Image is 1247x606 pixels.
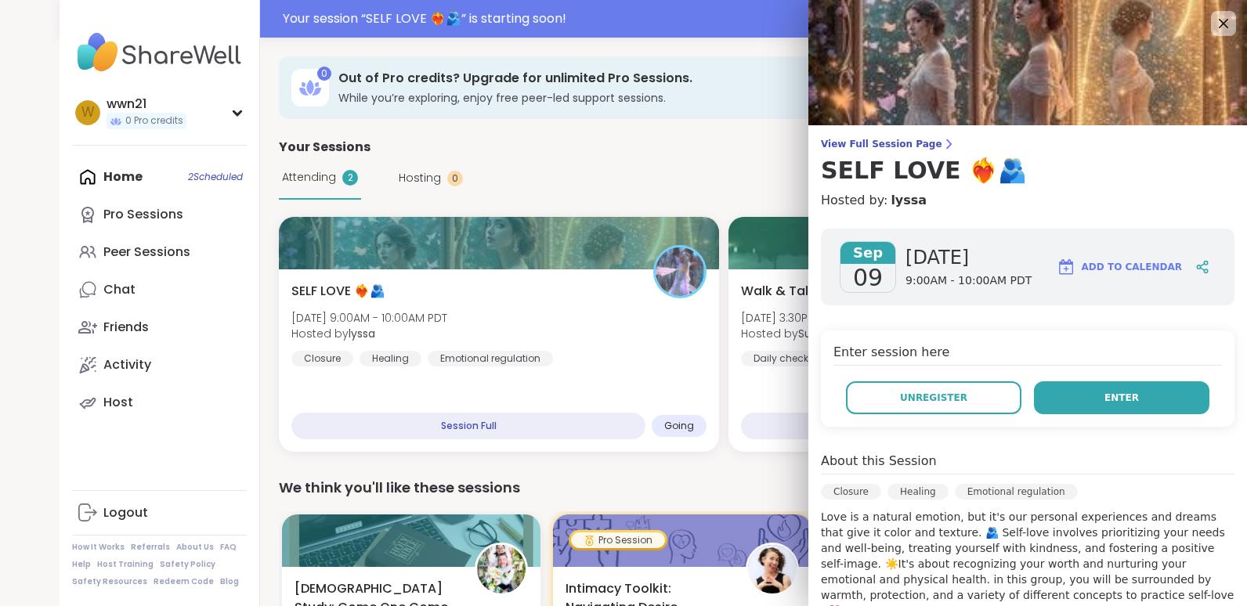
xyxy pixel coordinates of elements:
[72,271,247,308] a: Chat
[220,542,237,553] a: FAQ
[741,351,835,366] div: Daily check-in
[900,391,967,405] span: Unregister
[741,326,891,341] span: Hosted by
[821,484,881,500] div: Closure
[821,157,1234,185] h3: SELF LOVE ❤️‍🔥🫂
[477,545,526,593] img: Jessiegirl0719
[72,384,247,421] a: Host
[360,351,421,366] div: Healing
[840,242,895,264] span: Sep
[664,420,694,432] span: Going
[955,484,1078,500] div: Emotional regulation
[741,310,891,326] span: [DATE] 3:30PM - 4:00PM PDT
[821,138,1234,150] span: View Full Session Page
[833,343,1222,366] h4: Enter session here
[220,576,239,587] a: Blog
[853,264,883,292] span: 09
[72,25,247,80] img: ShareWell Nav Logo
[283,9,1178,28] div: Your session “ SELF LOVE ❤️‍🔥🫂 ” is starting soon!
[154,576,214,587] a: Redeem Code
[282,169,336,186] span: Attending
[72,346,247,384] a: Activity
[291,351,353,366] div: Closure
[103,394,133,411] div: Host
[291,326,447,341] span: Hosted by
[821,452,937,471] h4: About this Session
[291,310,447,326] span: [DATE] 9:00AM - 10:00AM PDT
[905,245,1032,270] span: [DATE]
[1082,260,1182,274] span: Add to Calendar
[571,532,665,548] div: Pro Session
[1104,391,1139,405] span: Enter
[72,542,125,553] a: How It Works
[291,413,645,439] div: Session Full
[279,138,370,157] span: Your Sessions
[103,319,149,336] div: Friends
[279,477,1169,499] div: We think you'll like these sessions
[131,542,170,553] a: Referrals
[107,96,186,113] div: wwn21
[103,356,151,373] div: Activity
[176,542,214,553] a: About Us
[1034,381,1209,414] button: Enter
[72,494,247,532] a: Logout
[821,191,1234,210] h4: Hosted by:
[447,171,463,186] div: 0
[1057,258,1075,276] img: ShareWell Logomark
[72,559,91,570] a: Help
[887,484,949,500] div: Healing
[72,576,147,587] a: Safety Resources
[656,247,704,296] img: lyssa
[72,233,247,271] a: Peer Sessions
[103,243,190,261] div: Peer Sessions
[399,170,441,186] span: Hosting
[103,281,136,298] div: Chat
[349,326,375,341] b: lyssa
[103,504,148,521] div: Logout
[891,191,927,210] a: lyssa
[846,381,1021,414] button: Unregister
[342,170,358,186] div: 2
[741,282,917,301] span: Walk & Talk evening pop up
[338,90,1041,106] h3: While you’re exploring, enjoy free peer-led support sessions.
[125,114,183,128] span: 0 Pro credits
[160,559,215,570] a: Safety Policy
[72,308,247,346] a: Friends
[748,545,797,593] img: JuliaSatterlee
[81,103,95,123] span: w
[97,559,154,570] a: Host Training
[72,196,247,233] a: Pro Sessions
[905,273,1032,289] span: 9:00AM - 10:00AM PDT
[821,138,1234,185] a: View Full Session PageSELF LOVE ❤️‍🔥🫂
[317,67,331,81] div: 0
[428,351,553,366] div: Emotional regulation
[103,206,183,223] div: Pro Sessions
[338,70,1041,87] h3: Out of Pro credits? Upgrade for unlimited Pro Sessions.
[741,413,1095,439] div: 6 hours away!
[798,326,837,341] b: Sunnyt
[1050,248,1189,286] button: Add to Calendar
[291,282,385,301] span: SELF LOVE ❤️‍🔥🫂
